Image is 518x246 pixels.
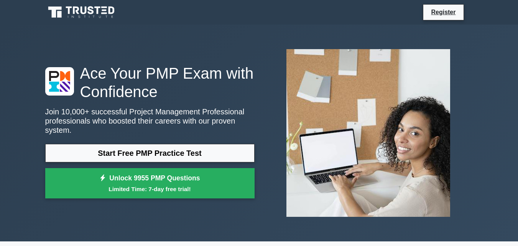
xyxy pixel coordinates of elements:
[45,64,255,101] h1: Ace Your PMP Exam with Confidence
[45,144,255,162] a: Start Free PMP Practice Test
[45,168,255,199] a: Unlock 9955 PMP QuestionsLimited Time: 7-day free trial!
[45,107,255,135] p: Join 10,000+ successful Project Management Professional professionals who boosted their careers w...
[426,7,460,17] a: Register
[55,185,245,193] small: Limited Time: 7-day free trial!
